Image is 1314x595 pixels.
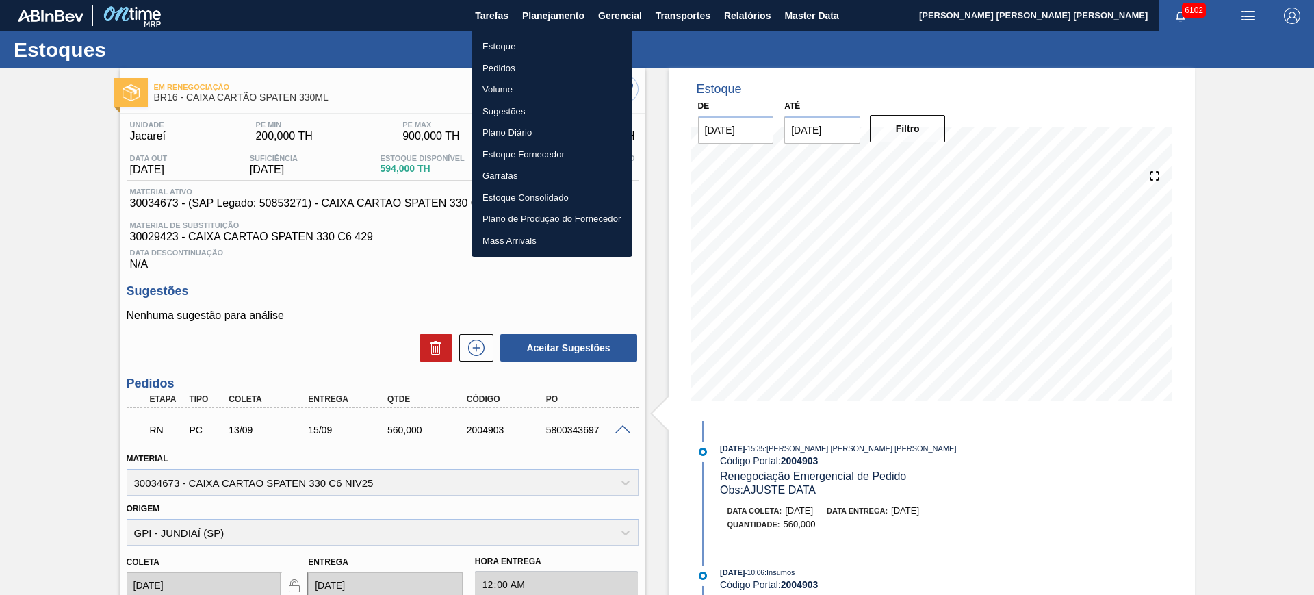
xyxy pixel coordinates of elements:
a: Volume [472,79,632,101]
a: Sugestões [472,101,632,123]
a: Estoque Consolidado [472,187,632,209]
a: Mass Arrivals [472,230,632,252]
a: Estoque Fornecedor [472,144,632,166]
a: Estoque [472,36,632,58]
a: Pedidos [472,58,632,79]
a: Plano de Produção do Fornecedor [472,208,632,230]
a: Plano Diário [472,122,632,144]
a: Garrafas [472,165,632,187]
